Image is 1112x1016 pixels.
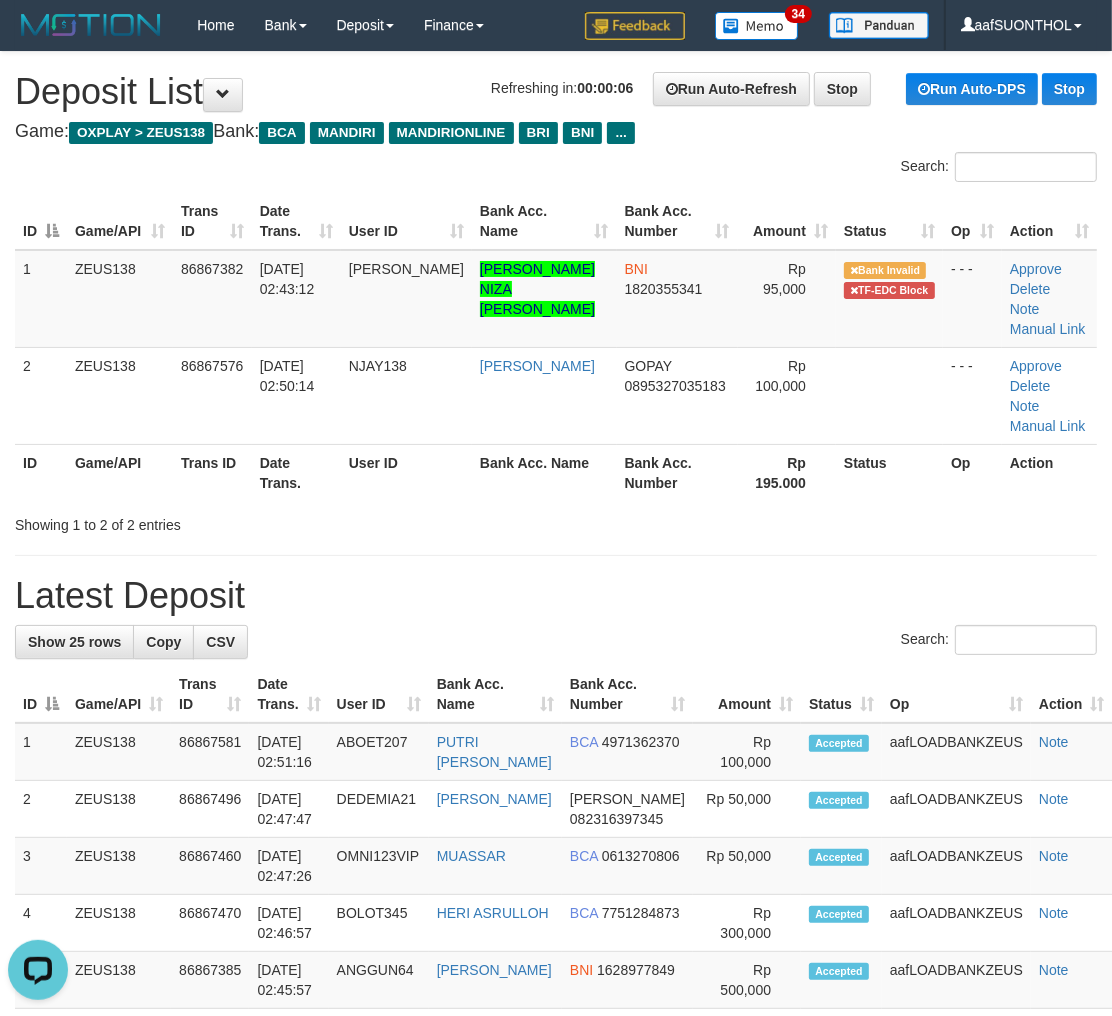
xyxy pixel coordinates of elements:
[693,781,801,838] td: Rp 50,000
[617,444,738,501] th: Bank Acc. Number
[15,122,1097,142] h4: Game: Bank:
[1039,962,1069,978] a: Note
[607,122,634,144] span: ...
[693,952,801,1009] td: Rp 500,000
[693,723,801,781] td: Rp 100,000
[15,723,67,781] td: 1
[738,193,836,250] th: Amount: activate to sort column ascending
[943,444,1002,501] th: Op
[844,282,935,299] span: Transfer EDC blocked
[1039,848,1069,864] a: Note
[1039,791,1069,807] a: Note
[625,281,703,297] span: Copy 1820355341 to clipboard
[437,905,549,921] a: HERI ASRULLOH
[310,122,384,144] span: MANDIRI
[15,838,67,895] td: 3
[389,122,514,144] span: MANDIRIONLINE
[252,444,341,501] th: Date Trans.
[625,261,648,277] span: BNI
[1010,378,1050,394] a: Delete
[171,895,249,952] td: 86867470
[67,895,171,952] td: ZEUS138
[585,12,685,40] img: Feedback.jpg
[602,848,680,864] span: Copy 0613270806 to clipboard
[1010,301,1040,317] a: Note
[844,262,926,279] span: Bank is not match
[329,781,429,838] td: DEDEMIA21
[602,905,680,921] span: Copy 7751284873 to clipboard
[15,250,67,348] td: 1
[570,811,663,827] span: Copy 082316397345 to clipboard
[67,723,171,781] td: ZEUS138
[437,791,552,807] a: [PERSON_NAME]
[693,838,801,895] td: Rp 50,000
[570,791,685,807] span: [PERSON_NAME]
[349,358,407,374] span: NJAY138
[15,666,67,723] th: ID: activate to sort column descending
[943,250,1002,348] td: - - -
[1010,358,1062,374] a: Approve
[15,507,448,535] div: Showing 1 to 2 of 2 entries
[570,848,598,864] span: BCA
[67,666,171,723] th: Game/API: activate to sort column ascending
[882,723,1031,781] td: aafLOADBANKZEUS
[329,723,429,781] td: ABOET207
[1039,734,1069,750] a: Note
[329,838,429,895] td: OMNI123VIP
[472,193,617,250] th: Bank Acc. Name: activate to sort column ascending
[260,261,315,297] span: [DATE] 02:43:12
[570,734,598,750] span: BCA
[437,848,506,864] a: MUASSAR
[602,734,680,750] span: Copy 4971362370 to clipboard
[15,625,134,659] a: Show 25 rows
[1010,281,1050,297] a: Delete
[943,193,1002,250] th: Op: activate to sort column ascending
[882,666,1031,723] th: Op: activate to sort column ascending
[15,781,67,838] td: 2
[882,895,1031,952] td: aafLOADBANKZEUS
[755,358,806,394] span: Rp 100,000
[329,666,429,723] th: User ID: activate to sort column ascending
[955,625,1097,655] input: Search:
[67,952,171,1009] td: ZEUS138
[206,634,235,650] span: CSV
[181,358,243,374] span: 86867576
[1010,398,1040,414] a: Note
[785,5,812,23] span: 34
[901,152,1097,182] label: Search:
[829,12,929,39] img: panduan.png
[249,666,328,723] th: Date Trans.: activate to sort column ascending
[67,838,171,895] td: ZEUS138
[67,250,173,348] td: ZEUS138
[809,906,869,923] span: Accepted
[480,261,595,317] a: [PERSON_NAME] NIZA [PERSON_NAME]
[252,193,341,250] th: Date Trans.: activate to sort column ascending
[249,781,328,838] td: [DATE] 02:47:47
[15,444,67,501] th: ID
[625,378,726,394] span: Copy 0895327035183 to clipboard
[193,625,248,659] a: CSV
[249,952,328,1009] td: [DATE] 02:45:57
[882,838,1031,895] td: aafLOADBANKZEUS
[1002,444,1097,501] th: Action
[429,666,562,723] th: Bank Acc. Name: activate to sort column ascending
[15,347,67,444] td: 2
[437,962,552,978] a: [PERSON_NAME]
[836,193,943,250] th: Status: activate to sort column ascending
[341,193,472,250] th: User ID: activate to sort column ascending
[173,444,252,501] th: Trans ID
[882,781,1031,838] td: aafLOADBANKZEUS
[181,261,243,277] span: 86867382
[955,152,1097,182] input: Search:
[171,723,249,781] td: 86867581
[171,666,249,723] th: Trans ID: activate to sort column ascending
[901,625,1097,655] label: Search:
[329,952,429,1009] td: ANGGUN64
[693,666,801,723] th: Amount: activate to sort column ascending
[249,723,328,781] td: [DATE] 02:51:16
[171,781,249,838] td: 86867496
[480,358,595,374] a: [PERSON_NAME]
[472,444,617,501] th: Bank Acc. Name
[15,10,167,40] img: MOTION_logo.png
[1010,418,1086,434] a: Manual Link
